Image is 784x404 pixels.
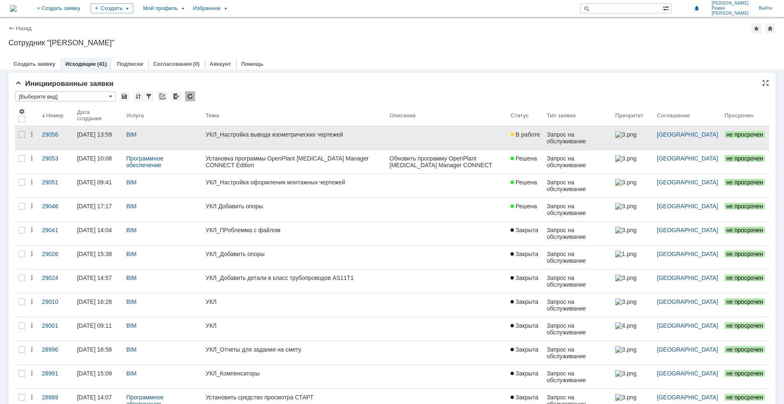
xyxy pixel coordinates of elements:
a: Закрыта [507,222,543,245]
div: Обновлять список [185,91,195,101]
div: Описание [389,112,416,119]
div: УКЛ_Добавить детали в класс трубопроводов AS11T1 [206,275,383,281]
div: Просрочен [725,112,753,119]
div: [DATE] 17:17 [77,203,112,210]
a: [DATE] 15:38 [74,246,123,269]
a: Программное обеспечение [126,155,165,168]
a: 3.png [612,293,654,317]
div: Запрос на обслуживание [547,179,609,192]
a: Закрыта [507,365,543,388]
span: Решена [511,179,537,186]
a: Аккаунт [210,61,231,67]
span: не просрочен [725,370,765,377]
div: УКЛ Добавить опоры. [206,203,383,210]
a: не просрочен [721,150,769,174]
a: Решена [507,198,543,221]
th: Статус [507,105,543,126]
a: Запрос на обслуживание [543,269,612,293]
div: Тип заявки [547,112,575,119]
span: Закрыта [511,322,538,329]
a: BIM [126,370,137,377]
a: [GEOGRAPHIC_DATA] [657,155,718,162]
span: не просрочен [725,298,765,305]
a: не просрочен [721,198,769,221]
a: [GEOGRAPHIC_DATA] [657,394,718,401]
th: Тип заявки [543,105,612,126]
a: 29041 [39,222,74,245]
a: УКЛ [202,317,386,341]
span: Закрыта [511,227,538,233]
a: [GEOGRAPHIC_DATA] [657,275,718,281]
a: УКЛ_Добавить детали в класс трубопроводов AS11T1 [202,269,386,293]
a: Запрос на обслуживание [543,317,612,341]
div: 29010 [42,298,70,305]
div: 29056 [42,131,70,138]
a: BIM [126,322,137,329]
a: [DATE] 14:57 [74,269,123,293]
a: не просрочен [721,341,769,365]
div: (0) [193,61,200,67]
a: BIM [126,227,137,233]
a: Перейти на домашнюю страницу [10,5,17,12]
div: [DATE] 14:07 [77,394,112,401]
a: [DATE] 10:08 [74,150,123,174]
div: УКЛ [206,298,383,305]
div: Действия [28,227,35,233]
div: УКЛ_Настройка оформления монтажных чертежей [206,179,383,186]
a: Запрос на обслуживание [543,150,612,174]
div: УКЛ_Добавить опоры [206,251,383,257]
a: 3.png [612,341,654,365]
span: не просрочен [725,227,765,233]
span: Роман [712,6,749,11]
span: не просрочен [725,251,765,257]
a: BIM [126,346,137,353]
img: 1.png [615,251,636,257]
a: Назад [16,25,31,31]
a: [GEOGRAPHIC_DATA] [657,298,718,305]
span: Решена [511,155,537,162]
div: 29051 [42,179,70,186]
div: Запрос на обслуживание [547,131,609,145]
a: не просрочен [721,222,769,245]
div: 29046 [42,203,70,210]
span: не просрочен [725,322,765,329]
img: 3.png [615,298,636,305]
div: УКЛ_ПРоблемма с файлом [206,227,383,233]
a: Запрос на обслуживание [543,293,612,317]
div: [DATE] 10:08 [77,155,112,162]
div: УКЛ_Отчеты для задания на смету [206,346,383,353]
a: 4.png [612,317,654,341]
div: Действия [28,346,35,353]
div: Добавить в избранное [751,23,761,34]
a: УКЛ_Компенсаторы [202,365,386,388]
div: [DATE] 15:38 [77,251,112,257]
div: Скопировать ссылку на список [157,91,168,101]
div: Тема [206,112,219,119]
span: Инициированные заявки [15,80,113,88]
div: [DATE] 16:28 [77,298,112,305]
th: Номер [39,105,74,126]
a: [DATE] 17:17 [74,198,123,221]
div: [DATE] 15:09 [77,370,112,377]
img: 3.png [615,227,636,233]
a: Помощь [241,61,263,67]
th: Приоритет [612,105,654,126]
a: [GEOGRAPHIC_DATA] [657,251,718,257]
div: Установить средство просмотра СТАРТ [206,394,383,401]
a: [DATE] 15:09 [74,365,123,388]
span: [PERSON_NAME] [712,1,749,6]
span: не просрочен [725,346,765,353]
div: Действия [28,298,35,305]
img: logo [10,5,17,12]
span: Закрыта [511,298,538,305]
a: Создать заявку [13,61,55,67]
span: В работе [511,131,540,138]
a: Согласования [153,61,192,67]
a: УКЛ_Отчеты для задания на смету [202,341,386,365]
span: [PERSON_NAME] [712,11,749,16]
a: не просрочен [721,317,769,341]
img: 4.png [615,322,636,329]
a: 3.png [612,269,654,293]
a: [GEOGRAPHIC_DATA] [657,322,718,329]
span: Закрыта [511,394,538,401]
